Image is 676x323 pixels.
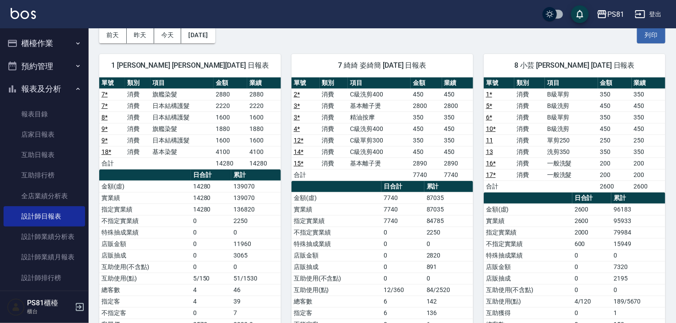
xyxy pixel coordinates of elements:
[191,181,231,192] td: 14280
[231,273,281,284] td: 51/1530
[151,146,214,158] td: 基本染髮
[514,88,545,100] td: 消費
[4,124,85,145] a: 店家日報表
[151,123,214,135] td: 旗艦染髮
[632,135,665,146] td: 250
[99,27,127,43] button: 前天
[484,204,572,215] td: 金額(虛)
[348,135,411,146] td: C級單剪300
[302,61,462,70] span: 7 綺綺 姿綺簡 [DATE] 日報表
[4,145,85,165] a: 互助日報表
[231,238,281,250] td: 11960
[424,215,473,227] td: 84785
[231,307,281,319] td: 7
[291,215,381,227] td: 指定實業績
[611,296,665,307] td: 189/5670
[99,238,191,250] td: 店販金額
[231,204,281,215] td: 136820
[191,215,231,227] td: 0
[381,227,424,238] td: 0
[611,227,665,238] td: 79984
[247,158,281,169] td: 14280
[442,146,473,158] td: 450
[572,296,611,307] td: 4/120
[181,27,215,43] button: [DATE]
[99,77,125,89] th: 單號
[231,250,281,261] td: 3065
[125,77,151,89] th: 類別
[4,227,85,247] a: 設計師業績分析表
[191,169,231,181] th: 日合計
[154,27,182,43] button: 今天
[545,88,598,100] td: B級單剪
[494,61,655,70] span: 8 小芸 [PERSON_NAME] [DATE] 日報表
[514,112,545,123] td: 消費
[484,238,572,250] td: 不指定實業績
[598,123,632,135] td: 450
[484,296,572,307] td: 互助使用(點)
[214,146,247,158] td: 4100
[4,55,85,78] button: 預約管理
[348,146,411,158] td: C級洗剪400
[484,77,665,192] table: a dense table
[125,135,151,146] td: 消費
[151,88,214,100] td: 旗艦染髮
[291,307,381,319] td: 指定客
[484,181,514,192] td: 合計
[424,192,473,204] td: 87035
[99,273,191,284] td: 互助使用(點)
[231,181,281,192] td: 139070
[214,100,247,112] td: 2220
[381,192,424,204] td: 7740
[598,181,632,192] td: 2600
[99,158,125,169] td: 合計
[611,273,665,284] td: 2195
[4,186,85,206] a: 全店業績分析表
[4,268,85,288] a: 設計師排行榜
[151,100,214,112] td: 日本結構護髮
[411,112,442,123] td: 350
[484,215,572,227] td: 實業績
[411,100,442,112] td: 2800
[424,261,473,273] td: 891
[632,158,665,169] td: 200
[545,146,598,158] td: 洗剪350
[99,181,191,192] td: 金額(虛)
[291,192,381,204] td: 金額(虛)
[151,77,214,89] th: 項目
[11,8,36,19] img: Logo
[191,238,231,250] td: 0
[632,181,665,192] td: 2600
[99,261,191,273] td: 互助使用(不含點)
[486,137,493,144] a: 11
[572,284,611,296] td: 0
[291,77,320,89] th: 單號
[320,123,348,135] td: 消費
[291,238,381,250] td: 特殊抽成業績
[632,112,665,123] td: 350
[191,261,231,273] td: 0
[247,77,281,89] th: 業績
[4,104,85,124] a: 報表目錄
[348,123,411,135] td: C級洗剪400
[442,158,473,169] td: 2890
[291,169,320,181] td: 合計
[598,146,632,158] td: 350
[99,192,191,204] td: 實業績
[381,250,424,261] td: 0
[125,123,151,135] td: 消費
[125,146,151,158] td: 消費
[291,204,381,215] td: 實業績
[611,250,665,261] td: 0
[514,123,545,135] td: 消費
[231,169,281,181] th: 累計
[27,299,72,308] h5: PS81櫃檯
[514,77,545,89] th: 類別
[632,123,665,135] td: 450
[231,227,281,238] td: 0
[611,238,665,250] td: 15949
[411,88,442,100] td: 450
[572,273,611,284] td: 0
[598,135,632,146] td: 250
[191,250,231,261] td: 0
